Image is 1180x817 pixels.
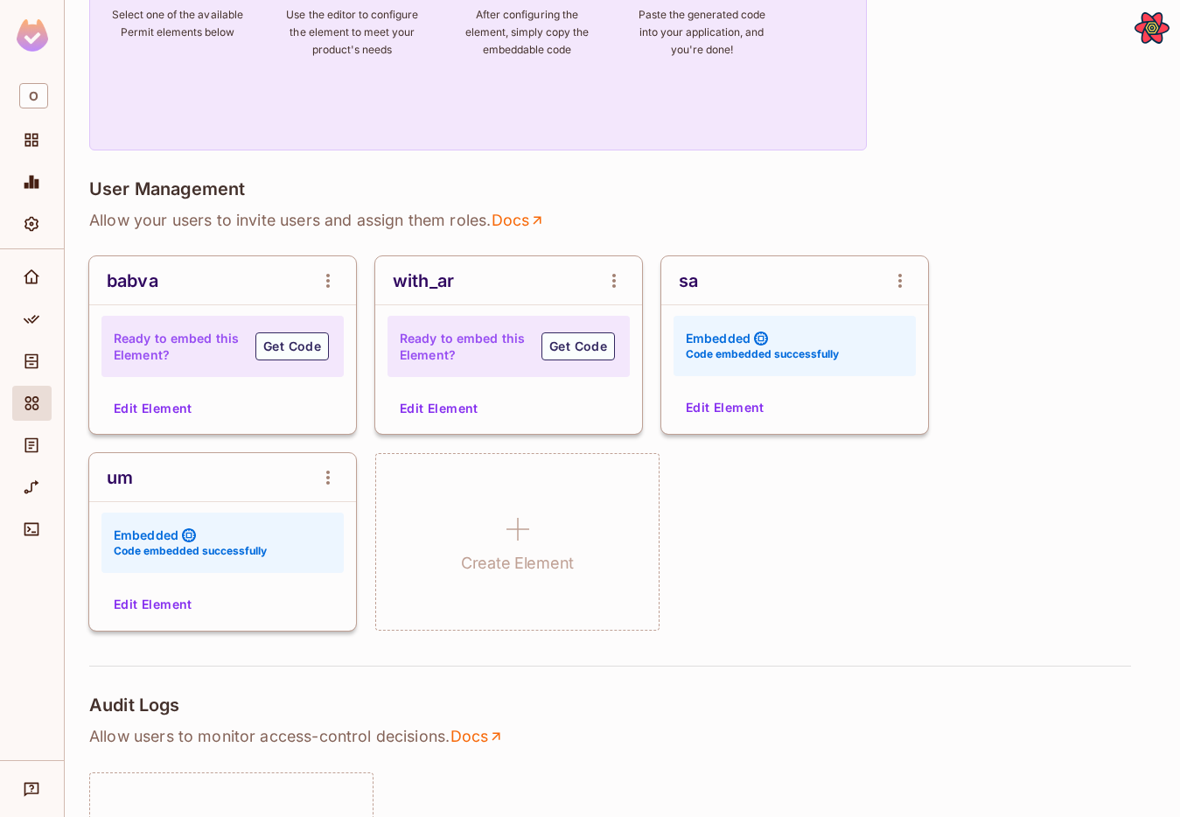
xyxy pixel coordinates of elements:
div: Audit Log [12,428,52,463]
div: Monitoring [12,164,52,199]
div: Directory [12,344,52,379]
button: open Menu [311,263,346,298]
button: open Menu [311,460,346,495]
div: Policy [12,302,52,337]
h4: Audit Logs [89,695,180,716]
h6: Code embedded successfully [114,543,267,559]
span: O [19,83,48,108]
h6: After configuring the element, simply copy the embeddable code [460,6,593,59]
div: Help & Updates [12,772,52,807]
div: with_ar [393,270,454,291]
h4: Ready to embed this Element? [400,330,526,363]
div: Workspace: opp [12,76,52,115]
button: Edit Element [393,395,485,422]
div: babva [107,270,158,291]
button: Get Code [541,332,615,360]
h6: Select one of the available Permit elements below [111,6,244,41]
div: URL Mapping [12,470,52,505]
div: Settings [12,206,52,241]
img: SReyMgAAAABJRU5ErkJggg== [17,19,48,52]
p: Allow your users to invite users and assign them roles . [89,210,1156,231]
a: Docs [491,210,546,231]
h1: Create Element [461,550,574,576]
div: Connect [12,512,52,547]
button: Open React Query Devtools [1135,10,1170,45]
div: um [107,467,133,488]
h6: Code embedded successfully [686,346,839,362]
a: Docs [450,726,505,747]
h4: Embedded [114,527,178,543]
button: Edit Element [107,590,199,618]
h4: User Management [89,178,245,199]
div: Projects [12,122,52,157]
div: Elements [12,386,52,421]
button: open Menu [597,263,632,298]
h6: Paste the generated code into your application, and you're done! [635,6,768,59]
div: Home [12,260,52,295]
h6: Use the editor to configure the element to meet your product's needs [286,6,419,59]
h4: Ready to embed this Element? [114,330,240,363]
button: Edit Element [679,394,772,422]
button: open Menu [883,263,918,298]
button: Get Code [255,332,329,360]
p: Allow users to monitor access-control decisions . [89,726,1156,747]
div: sa [679,270,698,291]
h4: Embedded [686,330,751,346]
button: Edit Element [107,395,199,422]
